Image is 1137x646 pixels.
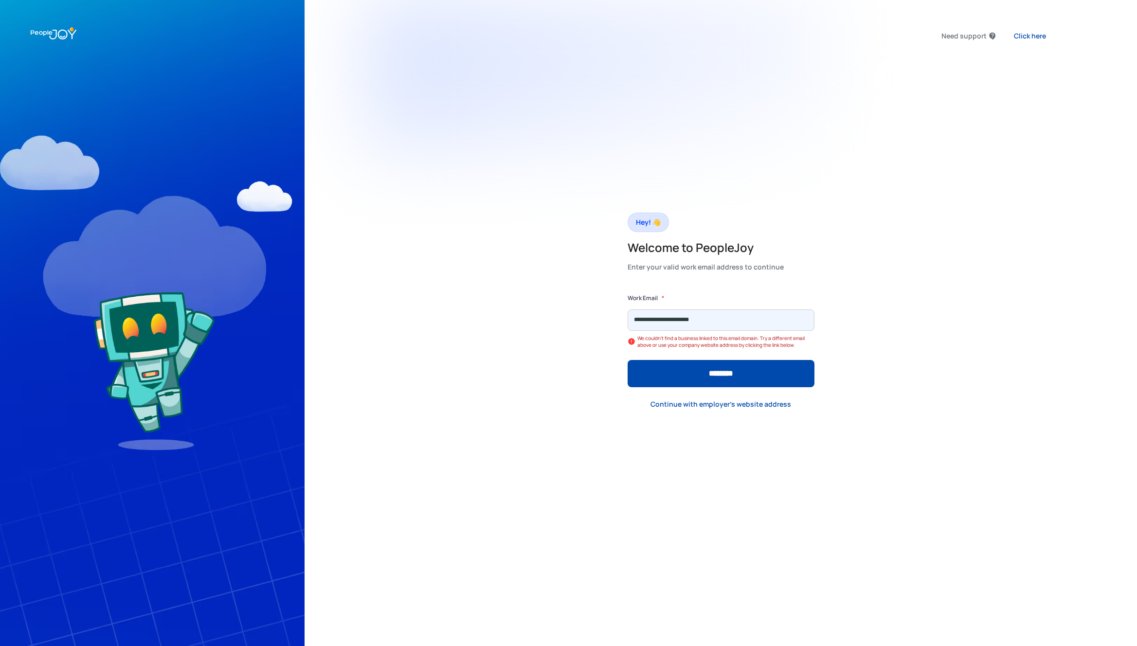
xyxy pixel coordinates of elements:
form: Form [628,293,814,387]
div: Need support [941,29,987,43]
div: Click here [1014,31,1046,41]
div: Hey! 👋 [636,215,661,229]
div: Continue with employer's website address [650,399,791,409]
a: Click here [1006,26,1054,46]
label: Work Email [628,293,658,303]
h2: Welcome to PeopleJoy [628,240,784,255]
div: We couldn't find a business linked to this email domain. Try a different email above or use your ... [637,335,814,348]
div: Enter your valid work email address to continue [628,260,784,274]
a: Continue with employer's website address [643,395,799,414]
